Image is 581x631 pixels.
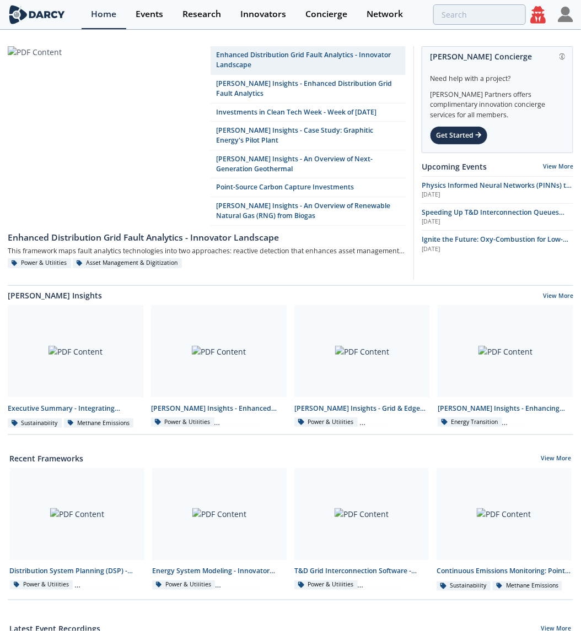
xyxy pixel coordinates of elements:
[422,191,573,199] div: [DATE]
[152,566,287,576] div: Energy System Modeling - Innovator Landscape
[151,417,214,427] div: Power & Utilities
[367,10,403,19] div: Network
[560,53,566,59] img: information.svg
[493,581,563,591] div: Methane Emissions
[438,404,573,414] div: [PERSON_NAME] Insights - Enhancing RNG innovation
[422,217,573,226] div: [DATE]
[422,161,487,172] a: Upcoming Events
[152,580,216,590] div: Power & Utilities
[8,226,406,244] a: Enhanced Distribution Grid Fault Analytics - Innovator Landscape
[430,84,565,120] div: [PERSON_NAME] Partners offers complimentary innovation concierge services for all members.
[8,290,102,301] a: [PERSON_NAME] Insights
[8,404,143,414] div: Executive Summary - Integrating Emissions Data for Compliance and Operational Action
[73,258,182,268] div: Asset Management & Digitization
[422,181,572,200] span: Physics Informed Neural Networks (PINNs) to Accelerate Subsurface Scenario Analysis
[294,566,429,576] div: T&D Grid Interconnection Software - Innovator Landscape
[4,305,147,429] a: PDF Content Executive Summary - Integrating Emissions Data for Compliance and Operational Action ...
[437,581,491,591] div: Sustainability
[211,197,406,226] a: [PERSON_NAME] Insights - An Overview of Renewable Natural Gas (RNG) from Biogas
[211,122,406,150] a: [PERSON_NAME] Insights - Case Study: Graphitic Energy's Pilot Plant
[182,10,221,19] div: Research
[10,580,73,590] div: Power & Utilities
[294,580,358,590] div: Power & Utilities
[430,126,488,145] div: Get Started
[422,235,568,254] span: Ignite the Future: Oxy-Combustion for Low-Carbon Power
[434,305,577,429] a: PDF Content [PERSON_NAME] Insights - Enhancing RNG innovation Energy Transition
[64,418,134,428] div: Methane Emissions
[148,468,290,592] a: PDF Content Energy System Modeling - Innovator Landscape Power & Utilities
[240,10,286,19] div: Innovators
[558,7,573,22] img: Profile
[8,244,406,258] div: This framework maps fault analytics technologies into two approaches: reactive detection that enh...
[433,468,575,592] a: PDF Content Continuous Emissions Monitoring: Point Sensor Network (PSN) - Innovator Comparison Su...
[422,181,573,199] a: Physics Informed Neural Networks (PINNs) to Accelerate Subsurface Scenario Analysis [DATE]
[151,404,287,414] div: [PERSON_NAME] Insights - Enhanced Distribution Grid Fault Analytics
[6,468,148,592] a: PDF Content Distribution System Planning (DSP) - Innovator Landscape Power & Utilities
[211,46,406,75] a: Enhanced Distribution Grid Fault Analytics - Innovator Landscape
[136,10,163,19] div: Events
[543,162,573,170] a: View More
[147,305,290,429] a: PDF Content [PERSON_NAME] Insights - Enhanced Distribution Grid Fault Analytics Power & Utilities
[433,4,526,25] input: Advanced Search
[8,258,71,268] div: Power & Utilities
[422,208,564,227] span: Speeding Up T&D Interconnection Queues with Enhanced Software Solutions
[305,10,347,19] div: Concierge
[294,417,358,427] div: Power & Utilities
[422,245,573,254] div: [DATE]
[211,178,406,197] a: Point-Source Carbon Capture Investments
[211,150,406,179] a: [PERSON_NAME] Insights - An Overview of Next-Generation Geothermal
[10,566,144,576] div: Distribution System Planning (DSP) - Innovator Landscape
[543,292,573,302] a: View More
[91,10,116,19] div: Home
[290,305,434,429] a: PDF Content [PERSON_NAME] Insights - Grid & Edge DERMS Integration Power & Utilities
[438,417,502,427] div: Energy Transition
[211,75,406,104] a: [PERSON_NAME] Insights - Enhanced Distribution Grid Fault Analytics
[8,231,406,244] div: Enhanced Distribution Grid Fault Analytics - Innovator Landscape
[8,5,66,24] img: logo-wide.svg
[430,66,565,84] div: Need help with a project?
[290,468,433,592] a: PDF Content T&D Grid Interconnection Software - Innovator Landscape Power & Utilities
[430,47,565,66] div: [PERSON_NAME] Concierge
[422,235,573,253] a: Ignite the Future: Oxy-Combustion for Low-Carbon Power [DATE]
[10,453,84,464] a: Recent Frameworks
[8,418,62,428] div: Sustainability
[211,104,406,122] a: Investments in Clean Tech Week - Week of [DATE]
[422,208,573,226] a: Speeding Up T&D Interconnection Queues with Enhanced Software Solutions [DATE]
[294,404,430,414] div: [PERSON_NAME] Insights - Grid & Edge DERMS Integration
[541,454,572,464] a: View More
[437,566,571,576] div: Continuous Emissions Monitoring: Point Sensor Network (PSN) - Innovator Comparison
